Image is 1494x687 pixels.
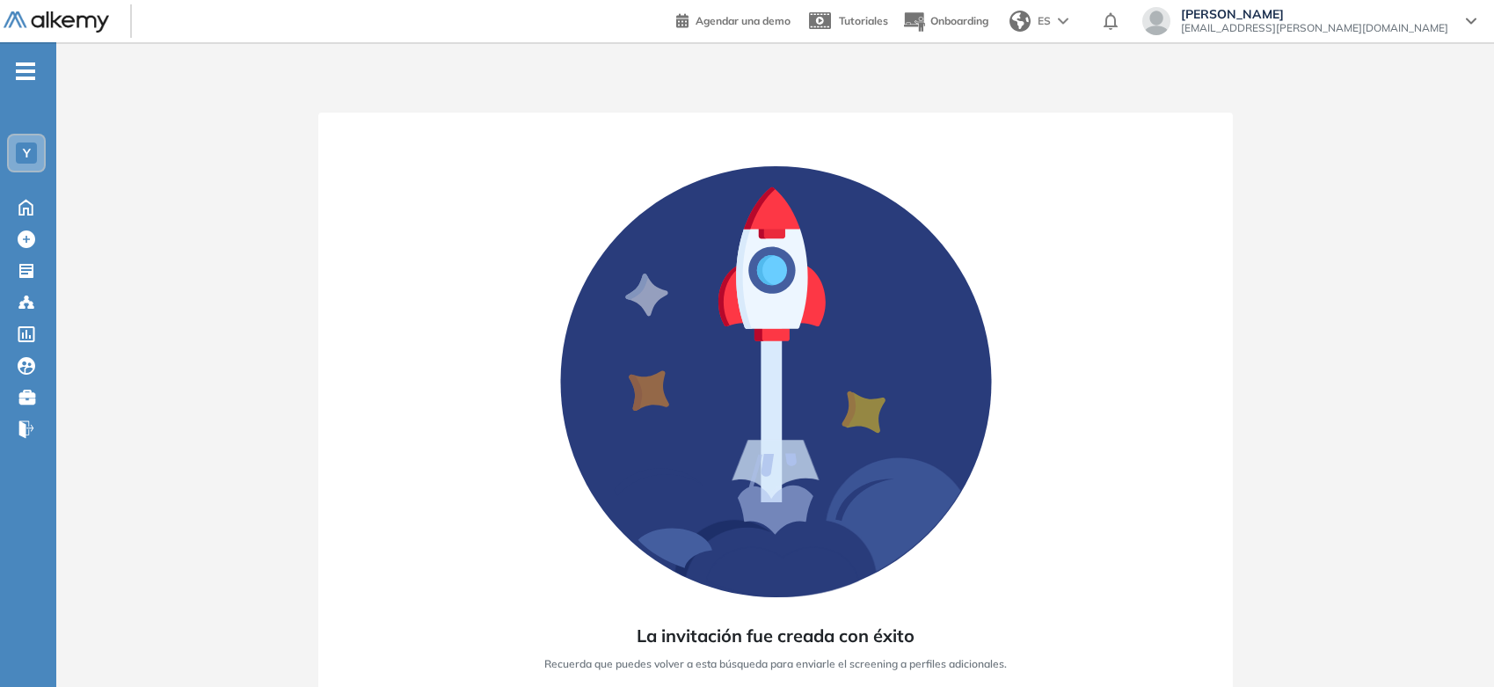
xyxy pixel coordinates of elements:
span: Tutoriales [839,14,888,27]
button: Onboarding [902,3,988,40]
span: [PERSON_NAME] [1181,7,1448,21]
i: - [16,69,35,73]
span: [EMAIL_ADDRESS][PERSON_NAME][DOMAIN_NAME] [1181,21,1448,35]
a: Agendar una demo [676,9,791,30]
img: Logo [4,11,109,33]
span: Recuerda que puedes volver a esta búsqueda para enviarle el screening a perfiles adicionales. [544,656,1007,672]
span: Onboarding [930,14,988,27]
span: Agendar una demo [696,14,791,27]
img: world [1009,11,1031,32]
span: La invitación fue creada con éxito [637,623,915,649]
span: Y [23,146,31,160]
img: arrow [1058,18,1068,25]
span: ES [1038,13,1051,29]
